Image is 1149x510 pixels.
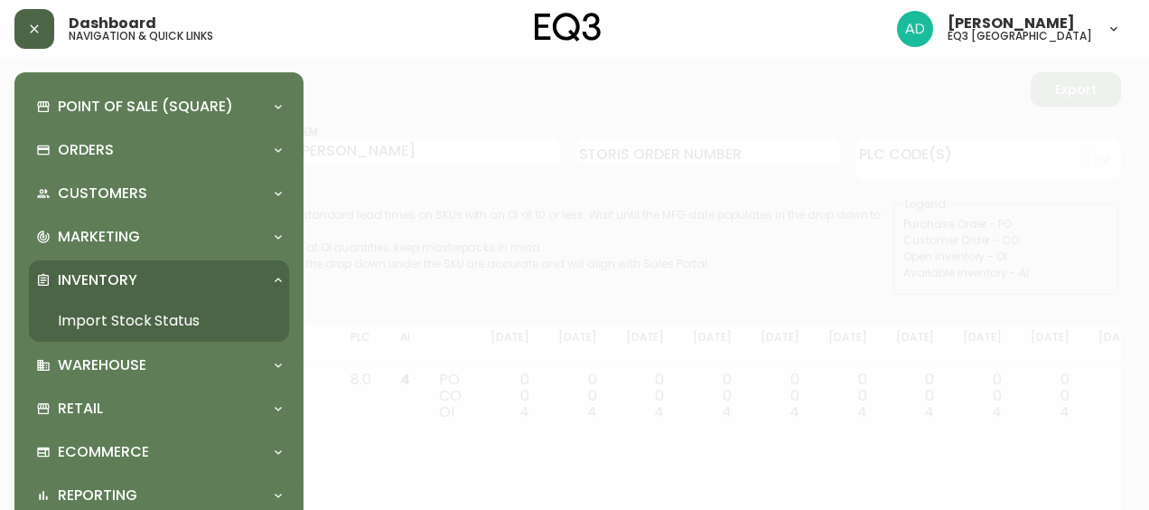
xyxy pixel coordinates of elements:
[29,217,289,257] div: Marketing
[897,11,933,47] img: 308eed972967e97254d70fe596219f44
[29,174,289,213] div: Customers
[29,432,289,472] div: Ecommerce
[535,13,602,42] img: logo
[29,300,289,342] a: Import Stock Status
[58,442,149,462] p: Ecommerce
[58,486,137,505] p: Reporting
[58,184,147,203] p: Customers
[29,345,289,385] div: Warehouse
[69,16,156,31] span: Dashboard
[58,399,103,419] p: Retail
[29,389,289,429] div: Retail
[29,130,289,170] div: Orders
[69,31,213,42] h5: navigation & quick links
[58,270,137,290] p: Inventory
[58,140,114,160] p: Orders
[58,355,146,375] p: Warehouse
[948,16,1075,31] span: [PERSON_NAME]
[58,227,140,247] p: Marketing
[29,87,289,127] div: Point of Sale (Square)
[948,31,1092,42] h5: eq3 [GEOGRAPHIC_DATA]
[29,260,289,300] div: Inventory
[58,97,233,117] p: Point of Sale (Square)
